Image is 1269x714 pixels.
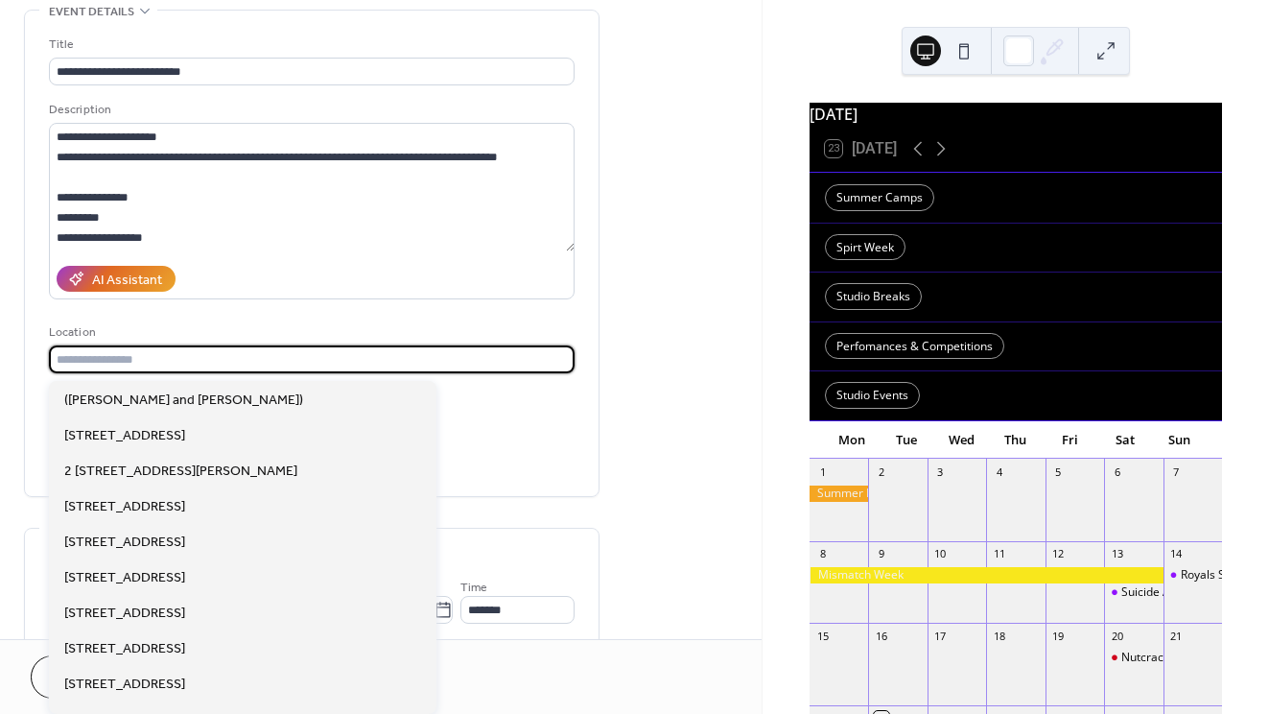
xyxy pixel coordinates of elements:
div: 9 [874,547,888,561]
div: 11 [992,547,1006,561]
div: Location [49,322,571,343]
div: Nutcracker Special Leader Parts auditions [1104,650,1163,666]
div: 21 [1169,629,1184,643]
div: 2 [874,464,888,479]
div: Studio Events [825,382,920,409]
div: 3 [933,464,948,479]
div: Spirt Week [825,234,905,261]
div: Sat [1097,421,1152,460]
button: AI Assistant [57,266,176,292]
div: 12 [1051,547,1066,561]
button: Cancel [31,655,149,699]
div: Description [49,100,571,120]
div: 13 [1110,547,1124,561]
div: Thu [988,421,1043,460]
span: [STREET_ADDRESS] [64,639,185,659]
div: 1 [815,464,830,479]
div: 18 [992,629,1006,643]
div: Royals Soccer Team Halftime Show(Performance Team) [1163,567,1222,583]
div: Studio Breaks [825,283,922,310]
span: Time [460,578,487,598]
span: [STREET_ADDRESS] [64,426,185,446]
div: Fri [1043,421,1097,460]
div: Wed [934,421,989,460]
div: [DATE] [810,103,1222,126]
div: Suicide Awareness Gala [1121,584,1250,601]
div: 19 [1051,629,1066,643]
span: 2 [STREET_ADDRESS][PERSON_NAME] [64,462,297,482]
div: 20 [1110,629,1124,643]
span: [STREET_ADDRESS] [64,533,185,553]
div: 15 [815,629,830,643]
span: [STREET_ADDRESS] [64,497,185,517]
span: [STREET_ADDRESS] [64,604,185,624]
span: [STREET_ADDRESS] [64,675,185,695]
div: Sun [1152,421,1207,460]
div: 4 [992,464,1006,479]
div: Mismatch Week [810,567,1163,583]
span: [STREET_ADDRESS] [64,568,185,588]
div: Tue [880,421,934,460]
div: 17 [933,629,948,643]
div: Mon [825,421,880,460]
div: 8 [815,547,830,561]
div: Title [49,35,571,55]
div: Summer Camps [825,184,934,211]
div: AI Assistant [92,271,162,291]
div: 10 [933,547,948,561]
span: ([PERSON_NAME] and [PERSON_NAME]) [64,391,303,411]
div: 5 [1051,464,1066,479]
div: Perfomances & Competitions [825,333,1004,360]
div: Summer Break [810,486,868,502]
div: 14 [1169,547,1184,561]
div: 6 [1110,464,1124,479]
span: Event details [49,2,134,22]
div: Suicide Awareness Gala [1104,584,1163,601]
div: 16 [874,629,888,643]
div: 7 [1169,464,1184,479]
